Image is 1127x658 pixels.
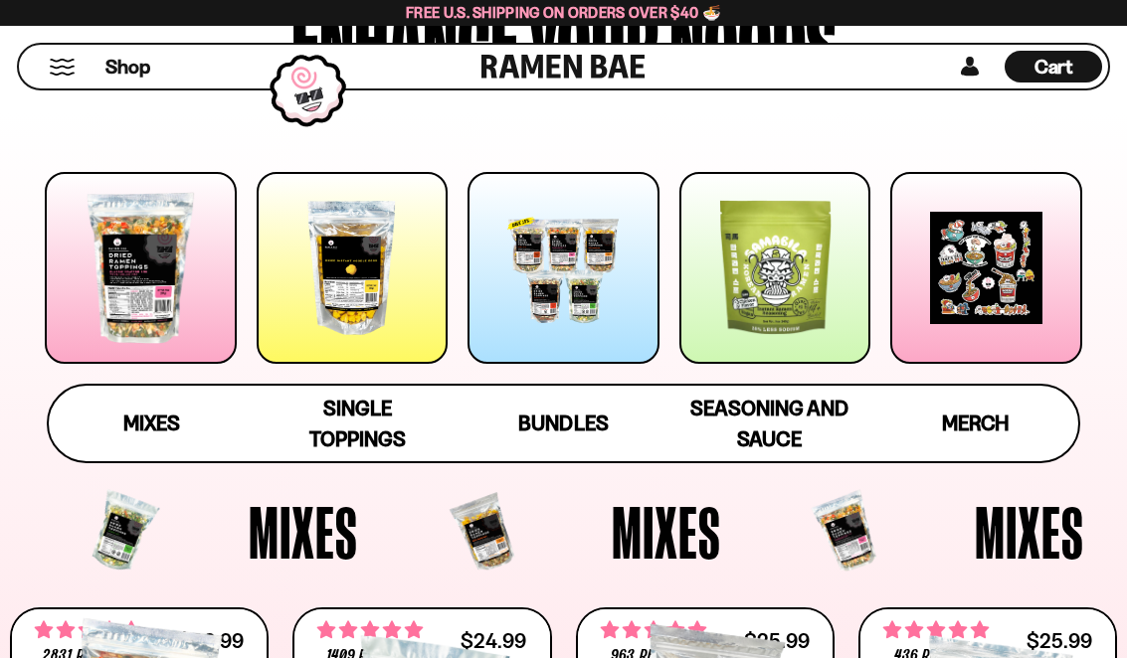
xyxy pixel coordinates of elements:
[1034,55,1073,79] span: Cart
[1027,631,1092,650] div: $25.99
[942,411,1009,435] span: Merch
[1005,45,1102,88] div: Cart
[666,386,872,461] a: Seasoning and Sauce
[105,51,150,82] a: Shop
[309,396,406,451] span: Single Toppings
[123,411,180,435] span: Mixes
[461,386,666,461] a: Bundles
[883,617,989,643] span: 4.76 stars
[49,386,255,461] a: Mixes
[406,3,721,22] span: Free U.S. Shipping on Orders over $40 🍜
[518,411,608,435] span: Bundles
[690,396,848,451] span: Seasoning and Sauce
[249,495,358,569] span: Mixes
[317,617,423,643] span: 4.76 stars
[35,617,140,643] span: 4.68 stars
[612,495,721,569] span: Mixes
[461,631,526,650] div: $24.99
[872,386,1078,461] a: Merch
[105,54,150,81] span: Shop
[255,386,461,461] a: Single Toppings
[975,495,1084,569] span: Mixes
[601,617,706,643] span: 4.75 stars
[49,59,76,76] button: Mobile Menu Trigger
